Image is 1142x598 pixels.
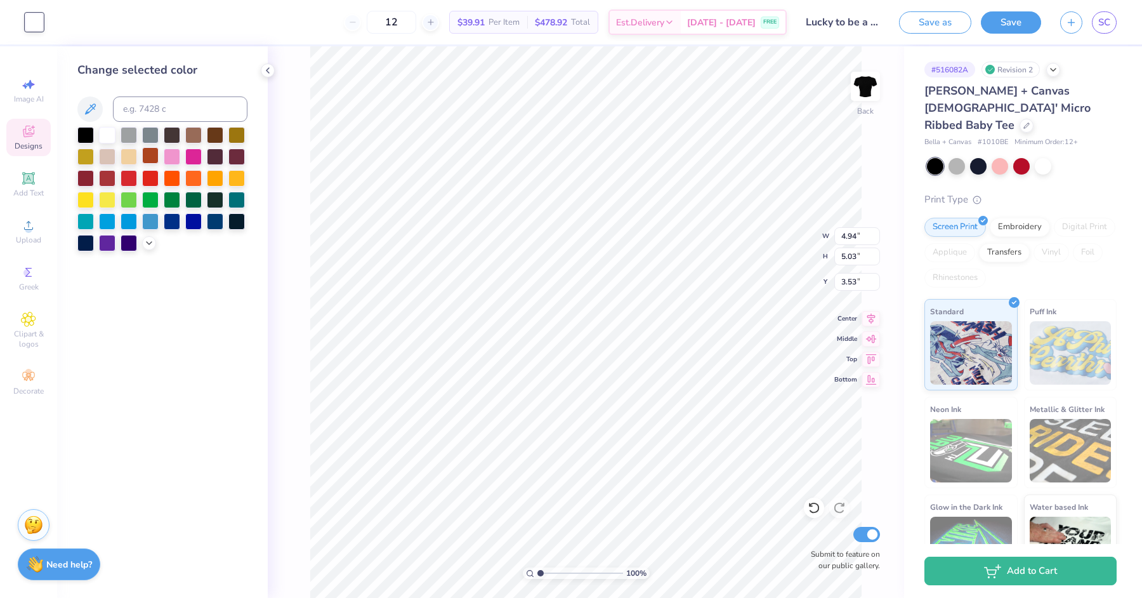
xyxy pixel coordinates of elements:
[367,11,416,34] input: – –
[924,83,1091,133] span: [PERSON_NAME] + Canvas [DEMOGRAPHIC_DATA]' Micro Ribbed Baby Tee
[1073,243,1103,262] div: Foil
[687,16,756,29] span: [DATE] - [DATE]
[616,16,664,29] span: Est. Delivery
[924,243,975,262] div: Applique
[796,10,889,35] input: Untitled Design
[930,305,964,318] span: Standard
[924,192,1117,207] div: Print Type
[924,137,971,148] span: Bella + Canvas
[930,321,1012,385] img: Standard
[46,559,92,571] strong: Need help?
[857,105,874,117] div: Back
[978,137,1008,148] span: # 1010BE
[990,218,1050,237] div: Embroidery
[1030,517,1112,580] img: Water based Ink
[1030,419,1112,482] img: Metallic & Glitter Ink
[457,16,485,29] span: $39.91
[899,11,971,34] button: Save as
[1054,218,1115,237] div: Digital Print
[834,375,857,384] span: Bottom
[834,355,857,364] span: Top
[924,557,1117,585] button: Add to Cart
[1034,243,1069,262] div: Vinyl
[763,18,777,27] span: FREE
[834,335,857,343] span: Middle
[626,568,646,579] span: 100 %
[924,62,975,77] div: # 516082A
[930,517,1012,580] img: Glow in the Dark Ink
[16,235,41,245] span: Upload
[13,188,44,198] span: Add Text
[571,16,590,29] span: Total
[14,94,44,104] span: Image AI
[834,314,857,323] span: Center
[77,62,247,79] div: Change selected color
[1092,11,1117,34] a: SC
[924,269,986,288] div: Rhinestones
[535,16,567,29] span: $478.92
[930,402,961,416] span: Neon Ink
[489,16,520,29] span: Per Item
[930,500,1002,514] span: Glow in the Dark Ink
[1030,500,1088,514] span: Water based Ink
[924,218,986,237] div: Screen Print
[15,141,43,151] span: Designs
[6,329,51,349] span: Clipart & logos
[1098,15,1110,30] span: SC
[13,386,44,396] span: Decorate
[981,11,1041,34] button: Save
[1030,305,1056,318] span: Puff Ink
[804,548,880,571] label: Submit to feature on our public gallery.
[979,243,1030,262] div: Transfers
[113,96,247,122] input: e.g. 7428 c
[1030,321,1112,385] img: Puff Ink
[1030,402,1105,416] span: Metallic & Glitter Ink
[853,74,878,99] img: Back
[981,62,1040,77] div: Revision 2
[930,419,1012,482] img: Neon Ink
[19,282,39,292] span: Greek
[1014,137,1078,148] span: Minimum Order: 12 +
